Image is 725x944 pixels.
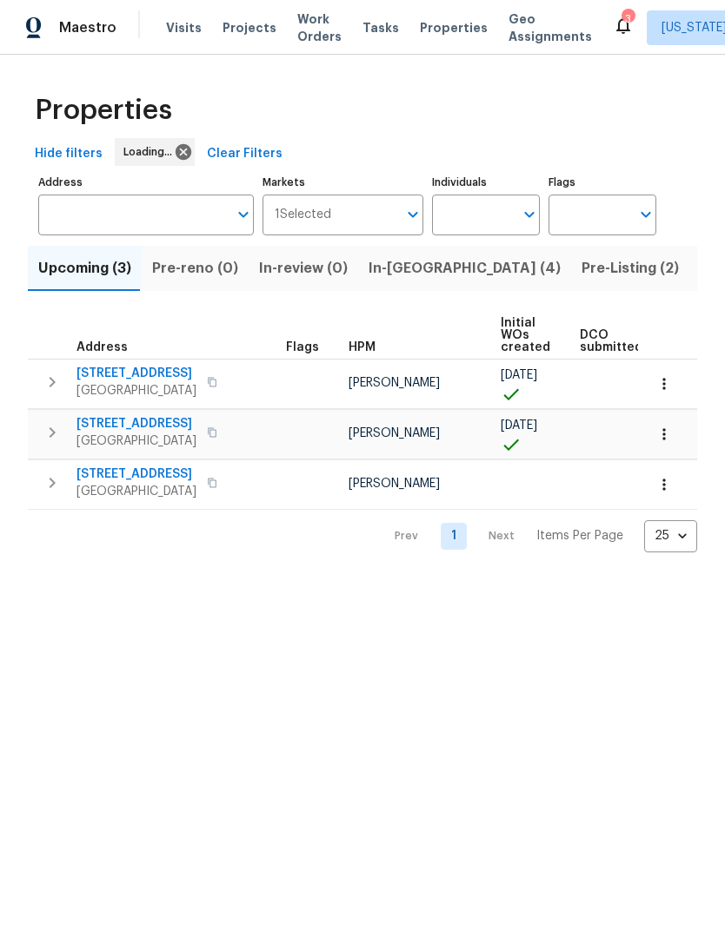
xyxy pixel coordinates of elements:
span: [PERSON_NAME] [349,377,440,389]
span: Hide filters [35,143,103,165]
button: Open [231,202,256,227]
div: 3 [622,10,634,28]
span: Flags [286,341,319,353]
span: [GEOGRAPHIC_DATA] [76,483,196,500]
label: Address [38,177,254,188]
label: Individuals [432,177,540,188]
div: 25 [644,513,697,558]
span: HPM [349,341,376,353]
span: Pre-Listing (2) [582,256,679,281]
span: [DATE] [501,419,537,432]
a: Goto page 1 [441,523,467,550]
span: Projects [223,19,276,36]
span: DCO submitted [580,329,642,353]
span: 1 Selected [275,208,331,222]
span: [STREET_ADDRESS] [76,415,196,432]
span: Pre-reno (0) [152,256,238,281]
span: Address [76,341,128,353]
nav: Pagination Navigation [378,520,697,552]
span: Properties [35,102,172,119]
button: Hide filters [28,138,110,170]
label: Flags [549,177,656,188]
span: Upcoming (3) [38,256,131,281]
button: Open [517,202,542,227]
span: Initial WOs created [501,317,550,353]
span: [STREET_ADDRESS] [76,465,196,483]
button: Clear Filters [200,138,289,170]
button: Open [401,202,425,227]
span: Properties [420,19,488,36]
span: [GEOGRAPHIC_DATA] [76,382,196,399]
span: Work Orders [297,10,342,45]
span: [PERSON_NAME] [349,427,440,439]
span: [DATE] [501,369,537,381]
span: Clear Filters [207,143,283,165]
div: Loading... [115,138,195,166]
span: [GEOGRAPHIC_DATA] [76,432,196,450]
span: Tasks [362,22,399,34]
label: Markets [263,177,424,188]
span: [PERSON_NAME] [349,478,440,490]
span: Maestro [59,19,116,36]
span: In-review (0) [259,256,348,281]
span: In-[GEOGRAPHIC_DATA] (4) [369,256,561,281]
p: Items Per Page [536,527,623,545]
span: [STREET_ADDRESS] [76,365,196,382]
span: Geo Assignments [509,10,592,45]
span: Loading... [123,143,179,161]
span: Visits [166,19,202,36]
button: Open [634,202,658,227]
